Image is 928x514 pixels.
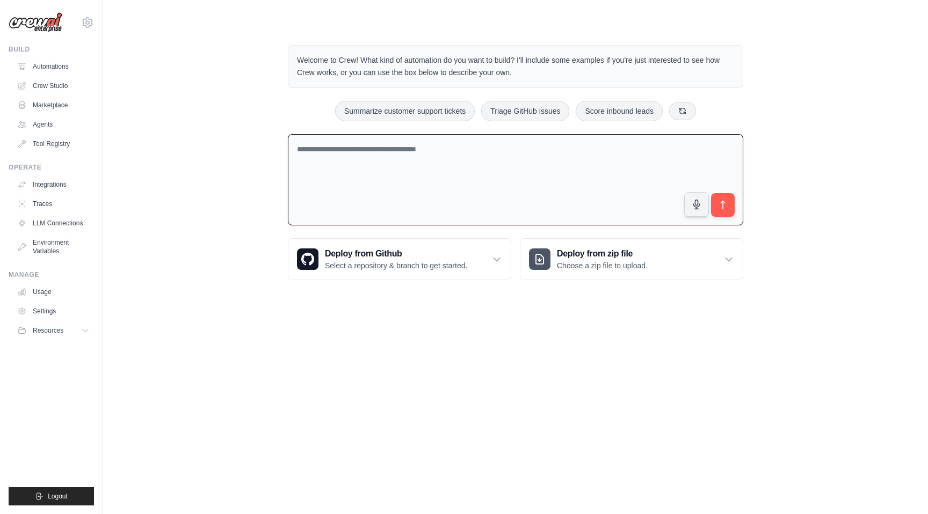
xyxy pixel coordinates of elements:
a: Settings [13,303,94,320]
div: Operate [9,163,94,172]
a: Integrations [13,176,94,193]
button: Logout [9,487,94,505]
h3: Deploy from Github [325,247,467,260]
div: Manage [9,270,94,279]
p: Select a repository & branch to get started. [325,260,467,271]
div: Build [9,45,94,54]
a: Crew Studio [13,77,94,94]
button: Triage GitHub issues [481,101,569,121]
a: Tool Registry [13,135,94,152]
a: Usage [13,283,94,300]
button: Summarize customer support tickets [335,101,475,121]
span: Logout [48,492,68,501]
p: Welcome to Crew! What kind of automation do you want to build? I'll include some examples if you'... [297,54,734,79]
a: Automations [13,58,94,75]
a: Environment Variables [13,234,94,260]
a: Marketplace [13,97,94,114]
a: Agents [13,116,94,133]
a: LLM Connections [13,215,94,232]
button: Resources [13,322,94,339]
a: Traces [13,195,94,212]
span: Resources [33,326,63,335]
button: Score inbound leads [576,101,663,121]
img: Logo [9,12,62,33]
h3: Deploy from zip file [557,247,648,260]
p: Choose a zip file to upload. [557,260,648,271]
